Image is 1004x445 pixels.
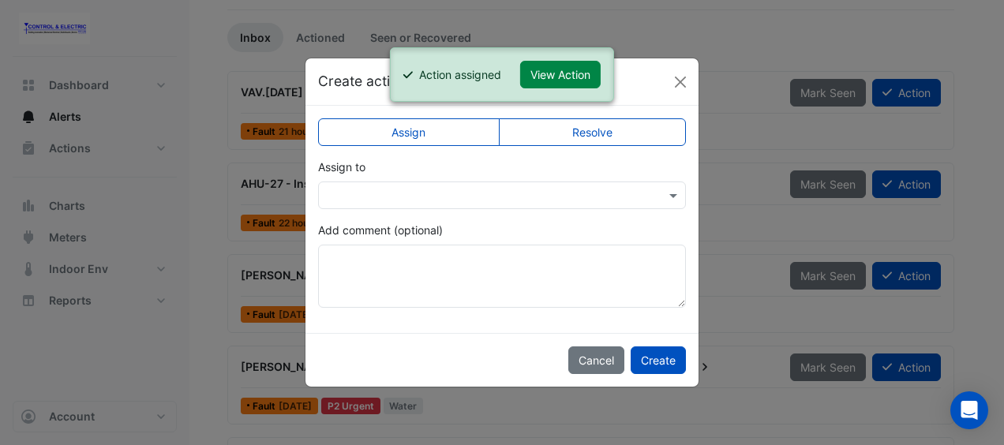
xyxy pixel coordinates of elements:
[318,222,443,238] label: Add comment (optional)
[318,118,500,146] label: Assign
[318,159,365,175] label: Assign to
[669,70,692,94] button: Close
[950,391,988,429] div: Open Intercom Messenger
[419,66,501,83] div: Action assigned
[318,71,446,92] h5: Create action and...
[499,118,687,146] label: Resolve
[520,61,601,88] button: View Action
[568,346,624,374] button: Cancel
[631,346,686,374] button: Create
